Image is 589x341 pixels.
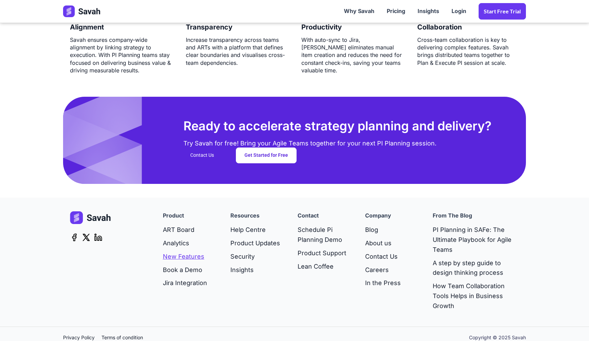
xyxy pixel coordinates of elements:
[183,117,492,134] h2: Ready to accelerate strategy planning and delivery?
[555,308,589,341] iframe: Chat Widget
[186,18,232,36] h4: Transparency
[433,223,519,256] a: PI Planning in SAFe: The Ultimate Playbook for Agile Teams
[469,334,526,341] div: Copyright © 2025 Savah
[163,250,207,263] a: New Features
[163,223,207,237] a: ART Board
[70,18,104,36] h4: Alignment
[163,237,207,250] a: Analytics
[433,257,519,280] a: A step by step guide to design thinking process
[365,263,401,277] a: Careers
[190,148,222,163] a: Contact Us
[445,1,472,22] a: Login
[230,211,260,220] h4: Resources
[365,237,401,250] a: About us
[230,223,280,237] a: Help Centre
[417,36,519,67] div: Cross-team collaboration is key to delivering complex features. Savah brings distributed teams to...
[298,211,319,220] h4: Contact
[298,260,351,273] a: Lean Coffee
[298,247,351,260] a: Product Support
[479,3,526,20] a: Start Free trial
[417,18,462,36] h4: Collaboration
[230,250,280,263] a: Security
[365,250,401,263] a: Contact Us
[365,211,391,220] h4: company
[433,211,472,220] h4: From the Blog
[163,263,207,277] a: Book a Demo
[433,280,519,313] a: How Team Collaboration Tools Helps in Business Growth
[230,237,280,250] a: Product Updates
[365,277,401,290] a: In the Press
[163,211,184,220] h4: Product
[365,223,401,237] a: Blog
[301,36,404,74] div: With auto-sync to Jira, [PERSON_NAME] eliminates manual item creation and reduces the need for co...
[411,1,445,22] a: Insights
[381,1,411,22] a: Pricing
[298,223,351,247] a: Schedule Pi Planning Demo
[183,135,436,148] div: Try Savah for free! Bring your Agile Teams together for your next PI Planning session.
[230,263,280,277] a: Insights
[338,1,381,22] a: Why Savah
[190,152,214,159] div: Contact Us
[236,148,297,163] a: Get Started for Free
[70,36,172,74] div: Savah ensures company-wide alignment by linking strategy to execution. With PI Planning teams sta...
[163,277,207,290] a: Jira Integration
[301,18,342,36] h4: Productivity
[186,36,288,67] div: Increase transparency across teams and ARTs with a platform that defines clear boundaries and vis...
